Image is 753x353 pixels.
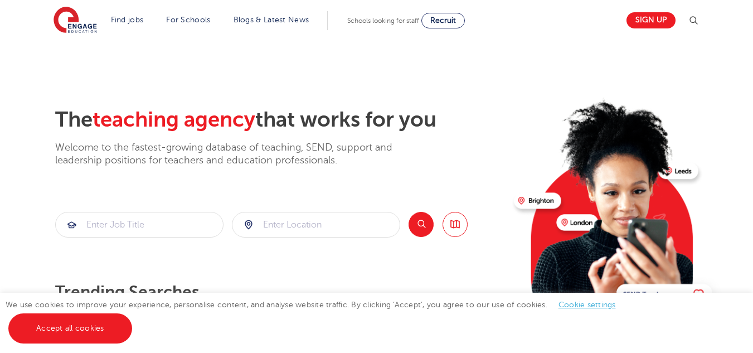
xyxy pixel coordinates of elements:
a: Sign up [626,12,676,28]
span: Recruit [430,16,456,25]
span: teaching agency [93,108,255,132]
input: Submit [232,212,400,237]
a: Recruit [421,13,465,28]
p: Welcome to the fastest-growing database of teaching, SEND, support and leadership positions for t... [55,141,423,167]
a: Accept all cookies [8,313,132,344]
a: Find jobs [111,16,144,24]
button: Search [409,212,434,237]
a: For Schools [166,16,210,24]
h2: The that works for you [55,107,505,133]
p: Trending searches [55,282,505,302]
div: Submit [55,212,224,238]
span: We use cookies to improve your experience, personalise content, and analyse website traffic. By c... [6,301,627,332]
input: Submit [56,212,223,237]
div: Submit [232,212,400,238]
span: Schools looking for staff [347,17,419,25]
a: Blogs & Latest News [234,16,309,24]
img: Engage Education [54,7,97,35]
a: Cookie settings [558,301,616,309]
